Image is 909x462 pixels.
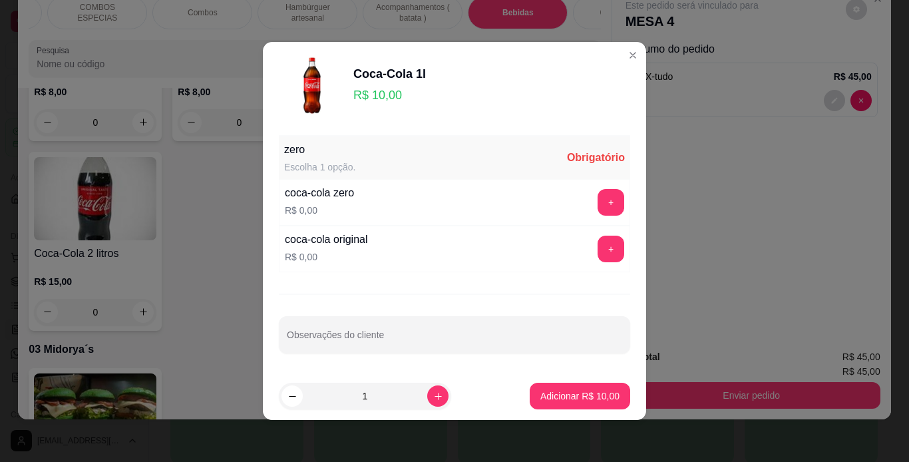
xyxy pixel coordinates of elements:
[285,250,368,264] p: R$ 0,00
[279,53,345,119] img: product-image
[622,45,643,66] button: Close
[285,204,354,217] p: R$ 0,00
[284,142,355,158] div: zero
[285,185,354,201] div: coca-cola zero
[281,385,303,407] button: decrease-product-quantity
[285,232,368,248] div: coca-cola original
[530,383,630,409] button: Adicionar R$ 10,00
[284,160,355,174] div: Escolha 1 opção.
[598,236,624,262] button: add
[427,385,449,407] button: increase-product-quantity
[567,150,625,166] div: Obrigatório
[353,65,426,83] div: Coca-Cola 1l
[540,389,620,403] p: Adicionar R$ 10,00
[287,334,622,347] input: Observações do cliente
[598,189,624,216] button: add
[353,86,426,105] p: R$ 10,00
